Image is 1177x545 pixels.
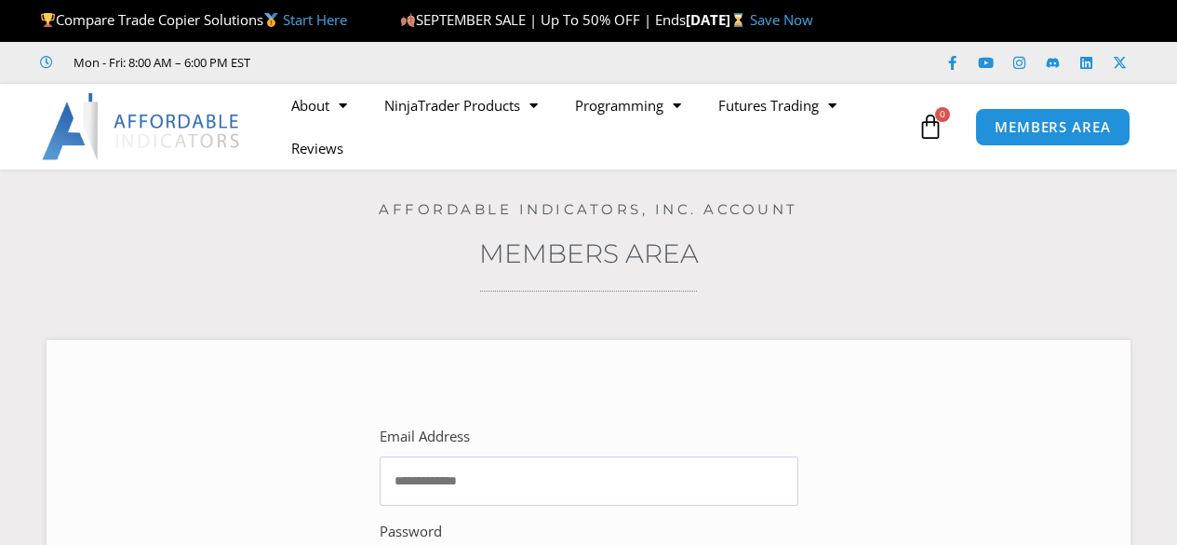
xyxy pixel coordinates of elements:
a: Save Now [750,10,813,29]
iframe: Customer reviews powered by Trustpilot [276,53,555,72]
a: About [273,84,366,127]
a: Programming [556,84,700,127]
a: Affordable Indicators, Inc. Account [379,200,798,218]
a: NinjaTrader Products [366,84,556,127]
a: MEMBERS AREA [975,108,1130,146]
a: Start Here [283,10,347,29]
label: Password [380,519,442,545]
span: Mon - Fri: 8:00 AM – 6:00 PM EST [69,51,250,74]
span: SEPTEMBER SALE | Up To 50% OFF | Ends [400,10,686,29]
img: ⌛ [731,13,745,27]
span: Compare Trade Copier Solutions [40,10,347,29]
a: Reviews [273,127,362,170]
label: Email Address [380,424,470,450]
a: 0 [889,100,971,154]
nav: Menu [273,84,913,170]
img: 🏆 [41,13,55,27]
span: 0 [935,107,950,122]
strong: [DATE] [686,10,750,29]
span: MEMBERS AREA [995,120,1111,134]
img: 🥇 [264,13,278,27]
img: LogoAI | Affordable Indicators – NinjaTrader [42,93,242,160]
a: Futures Trading [700,84,855,127]
img: 🍂 [401,13,415,27]
a: Members Area [479,238,699,269]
